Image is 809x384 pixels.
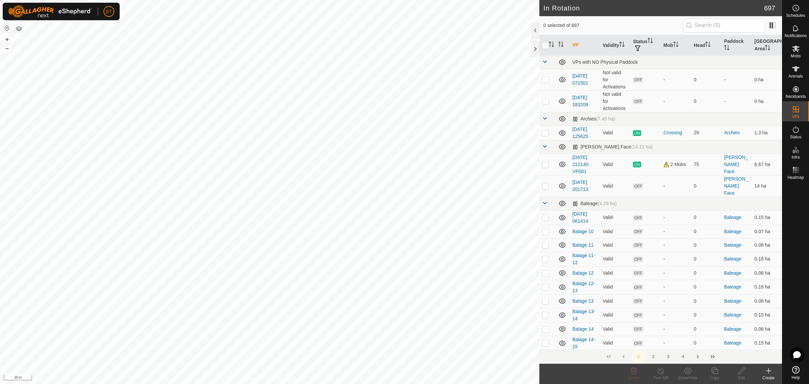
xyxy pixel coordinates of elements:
[663,283,688,291] div: -
[3,44,11,52] button: –
[572,144,653,150] div: [PERSON_NAME] Face
[752,35,782,56] th: [GEOGRAPHIC_DATA] Area
[663,311,688,319] div: -
[663,326,688,333] div: -
[791,155,800,159] span: Infra
[724,130,740,135] a: Archies
[724,312,741,318] a: Baleage
[691,90,721,112] td: 0
[787,175,804,180] span: Heatmap
[691,266,721,280] td: 0
[572,180,588,192] a: [DATE] 201713
[691,35,721,56] th: Head
[572,127,588,139] a: [DATE] 125625
[724,270,741,276] a: Baleage
[691,225,721,238] td: 0
[598,201,617,206] span: (4.29 ha)
[572,95,588,107] a: [DATE] 183209
[543,4,764,12] h2: In Rotation
[724,215,741,220] a: Baleage
[647,375,674,381] div: Turn Off
[633,130,641,136] span: ON
[674,375,701,381] div: Show/Hide
[572,59,779,65] div: VPs with NO Physical Paddock
[752,69,782,90] td: 0 ha
[721,69,752,90] td: -
[691,280,721,294] td: 0
[728,375,755,381] div: Edit
[631,144,653,149] span: (14.11 ha)
[752,90,782,112] td: 0 ha
[676,350,690,363] button: 4
[752,266,782,280] td: 0.08 ha
[721,35,752,56] th: Paddock
[632,350,645,363] button: 1
[661,35,691,56] th: Mob
[724,284,741,290] a: Baleage
[600,90,630,112] td: Not valid for Activations
[691,154,721,175] td: 75
[600,322,630,336] td: Valid
[647,350,660,363] button: 2
[663,76,688,83] div: -
[752,322,782,336] td: 0.08 ha
[721,90,752,112] td: -
[663,183,688,190] div: -
[691,252,721,266] td: 0
[15,25,23,33] button: Map Layers
[691,294,721,308] td: 0
[755,375,782,381] div: Create
[752,126,782,140] td: 1.3 ha
[600,225,630,238] td: Valid
[572,309,595,321] a: Balage 13-14
[243,375,268,381] a: Privacy Policy
[633,340,643,346] span: OFF
[633,298,643,304] span: OFF
[788,74,803,78] span: Animals
[663,242,688,249] div: -
[691,350,705,363] button: Next Page
[752,294,782,308] td: 0.08 ha
[752,280,782,294] td: 0.16 ha
[724,326,741,332] a: Baleage
[572,337,595,349] a: Balage 14-15
[786,13,805,18] span: Schedules
[663,255,688,263] div: -
[633,256,643,262] span: OFF
[663,298,688,305] div: -
[691,126,721,140] td: 29
[752,175,782,197] td: 14 ha
[765,46,770,51] p-sorticon: Activate to sort
[630,35,661,56] th: Status
[633,326,643,332] span: OFF
[691,210,721,225] td: 0
[572,253,595,265] a: Balage 11-12
[572,242,594,248] a: Balage 11
[558,43,564,48] p-sorticon: Activate to sort
[633,312,643,318] span: OFF
[752,308,782,322] td: 0.15 ha
[724,340,741,346] a: Baleage
[572,298,594,304] a: Balage 13
[691,238,721,252] td: 0
[663,270,688,277] div: -
[673,43,679,48] p-sorticon: Activate to sort
[572,155,590,174] a: [DATE] 212140-VP001
[752,225,782,238] td: 0.07 ha
[782,363,809,382] a: Help
[633,284,643,290] span: OFF
[663,339,688,347] div: -
[600,294,630,308] td: Valid
[792,115,799,119] span: VPs
[724,256,741,262] a: Baleage
[600,126,630,140] td: Valid
[600,308,630,322] td: Valid
[752,252,782,266] td: 0.16 ha
[8,5,92,18] img: Gallagher Logo
[724,155,748,174] a: [PERSON_NAME] Face
[701,375,728,381] div: Copy
[785,94,806,99] span: Neckbands
[572,73,588,86] a: [DATE] 072301
[648,39,653,44] p-sorticon: Activate to sort
[633,215,643,221] span: OFF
